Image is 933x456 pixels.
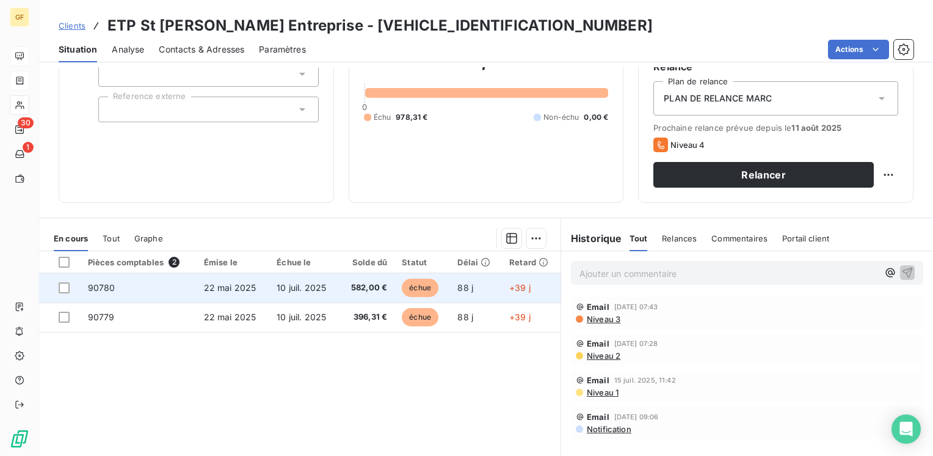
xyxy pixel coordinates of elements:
[662,234,697,243] span: Relances
[586,314,620,324] span: Niveau 3
[134,234,163,243] span: Graphe
[204,312,256,322] span: 22 mai 2025
[543,112,579,123] span: Non-échu
[587,339,609,348] span: Email
[614,303,658,311] span: [DATE] 07:43
[664,92,772,105] span: PLAN DE RELANCE MARC
[509,257,553,267] div: Retard
[561,231,622,246] h6: Historique
[59,20,85,32] a: Clients
[277,282,326,293] span: 10 juil. 2025
[670,140,705,150] span: Niveau 4
[614,377,676,384] span: 15 juil. 2025, 11:42
[88,312,115,322] span: 90779
[402,257,443,267] div: Statut
[614,340,658,347] span: [DATE] 07:28
[891,414,921,444] div: Open Intercom Messenger
[159,43,244,56] span: Contacts & Adresses
[586,424,631,434] span: Notification
[10,120,29,139] a: 30
[630,234,648,243] span: Tout
[711,234,768,243] span: Commentaires
[10,144,29,164] a: 1
[584,112,608,123] span: 0,00 €
[362,102,367,112] span: 0
[277,312,326,322] span: 10 juil. 2025
[204,257,262,267] div: Émise le
[10,429,29,449] img: Logo LeanPay
[347,311,388,323] span: 396,31 €
[88,282,115,293] span: 90780
[347,282,388,294] span: 582,00 €
[396,112,427,123] span: 978,31 €
[509,312,531,322] span: +39 j
[59,43,97,56] span: Situation
[169,257,180,268] span: 2
[112,43,144,56] span: Analyse
[259,43,306,56] span: Paramètres
[587,302,609,312] span: Email
[614,413,659,421] span: [DATE] 09:06
[23,142,34,153] span: 1
[88,257,189,268] div: Pièces comptables
[59,21,85,31] span: Clients
[782,234,829,243] span: Portail client
[109,104,118,115] input: Ajouter une valeur
[18,117,34,128] span: 30
[653,162,874,188] button: Relancer
[587,412,609,422] span: Email
[374,112,391,123] span: Échu
[457,312,473,322] span: 88 j
[204,282,256,293] span: 22 mai 2025
[457,257,495,267] div: Délai
[402,308,438,326] span: échue
[509,282,531,293] span: +39 j
[587,375,609,385] span: Email
[107,15,653,37] h3: ETP St [PERSON_NAME] Entreprise - [VEHICLE_IDENTIFICATION_NUMBER]
[277,257,332,267] div: Échue le
[653,123,898,133] span: Prochaine relance prévue depuis le
[10,7,29,27] div: GF
[103,234,120,243] span: Tout
[586,351,620,361] span: Niveau 2
[54,234,88,243] span: En cours
[586,388,619,397] span: Niveau 1
[347,257,388,267] div: Solde dû
[828,40,889,59] button: Actions
[109,68,118,79] input: Ajouter une valeur
[402,279,438,297] span: échue
[457,282,473,293] span: 88 j
[791,123,841,133] span: 11 août 2025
